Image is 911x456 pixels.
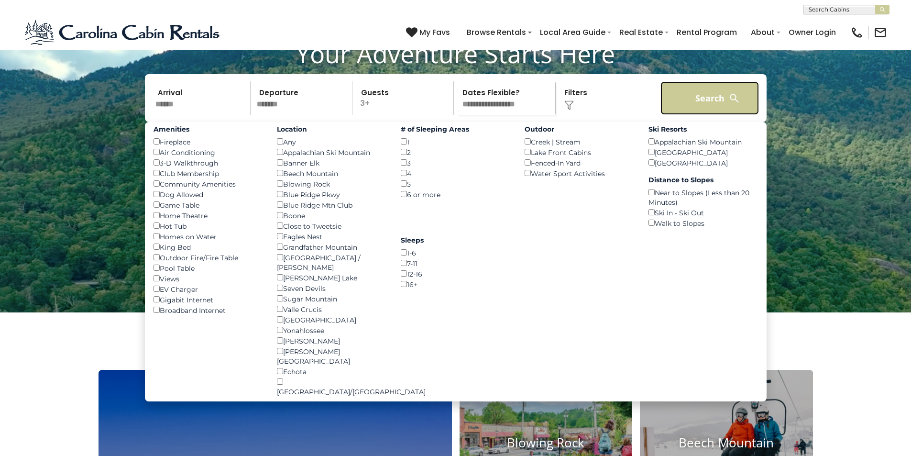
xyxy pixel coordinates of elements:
[154,242,263,252] div: King Bed
[277,157,386,168] div: Banner Elk
[154,210,263,221] div: Home Theatre
[615,24,668,41] a: Real Estate
[648,157,758,168] div: [GEOGRAPHIC_DATA]
[277,366,386,377] div: Echota
[401,235,510,245] label: Sleeps
[648,136,758,147] div: Appalachian Ski Mountain
[525,168,634,178] div: Water Sport Activities
[401,247,510,258] div: 1-6
[277,147,386,157] div: Appalachian Ski Mountain
[672,24,742,41] a: Rental Program
[97,336,814,370] h3: Select Your Destination
[406,26,452,39] a: My Favs
[401,157,510,168] div: 3
[154,252,263,263] div: Outdoor Fire/Fire Table
[355,81,454,115] p: 3+
[660,81,759,115] button: Search
[277,200,386,210] div: Blue Ridge Mtn Club
[746,24,779,41] a: About
[462,24,531,41] a: Browse Rentals
[154,263,263,273] div: Pool Table
[154,157,263,168] div: 3-D Walkthrough
[850,26,864,39] img: phone-regular-black.png
[401,124,510,134] label: # of Sleeping Areas
[564,100,574,110] img: filter--v1.png
[277,252,386,272] div: [GEOGRAPHIC_DATA] / [PERSON_NAME]
[648,218,758,228] div: Walk to Slopes
[154,124,263,134] label: Amenities
[277,325,386,335] div: Yonahlossee
[401,268,510,279] div: 12-16
[154,231,263,242] div: Homes on Water
[401,279,510,289] div: 16+
[154,136,263,147] div: Fireplace
[7,39,904,68] h1: Your Adventure Starts Here
[525,157,634,168] div: Fenced-In Yard
[154,221,263,231] div: Hot Tub
[154,284,263,294] div: EV Charger
[154,178,263,189] div: Community Amenities
[277,272,386,283] div: [PERSON_NAME] Lake
[277,136,386,147] div: Any
[535,24,610,41] a: Local Area Guide
[277,210,386,221] div: Boone
[525,136,634,147] div: Creek | Stream
[728,92,740,104] img: search-regular-white.png
[419,26,450,38] span: My Favs
[401,147,510,157] div: 2
[648,124,758,134] label: Ski Resorts
[277,335,386,346] div: [PERSON_NAME]
[648,187,758,207] div: Near to Slopes (Less than 20 Minutes)
[277,242,386,252] div: Grandfather Mountain
[154,294,263,305] div: Gigabit Internet
[401,178,510,189] div: 5
[648,147,758,157] div: [GEOGRAPHIC_DATA]
[154,189,263,200] div: Dog Allowed
[648,207,758,218] div: Ski In - Ski Out
[460,435,633,450] h4: Blowing Rock
[277,314,386,325] div: [GEOGRAPHIC_DATA]
[277,231,386,242] div: Eagles Nest
[277,221,386,231] div: Close to Tweetsie
[154,147,263,157] div: Air Conditioning
[874,26,887,39] img: mail-regular-black.png
[154,305,263,315] div: Broadband Internet
[525,124,634,134] label: Outdoor
[401,189,510,200] div: 6 or more
[277,293,386,304] div: Sugar Mountain
[277,346,386,366] div: [PERSON_NAME][GEOGRAPHIC_DATA]
[277,168,386,178] div: Beech Mountain
[648,175,758,185] label: Distance to Slopes
[277,304,386,314] div: Valle Crucis
[277,283,386,293] div: Seven Devils
[154,168,263,178] div: Club Membership
[784,24,841,41] a: Owner Login
[154,200,263,210] div: Game Table
[277,377,386,397] div: [GEOGRAPHIC_DATA]/[GEOGRAPHIC_DATA]
[640,435,813,450] h4: Beech Mountain
[277,189,386,200] div: Blue Ridge Pkwy
[525,147,634,157] div: Lake Front Cabins
[401,168,510,178] div: 4
[277,178,386,189] div: Blowing Rock
[154,273,263,284] div: Views
[401,258,510,268] div: 7-11
[24,18,222,47] img: Blue-2.png
[277,124,386,134] label: Location
[401,136,510,147] div: 1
